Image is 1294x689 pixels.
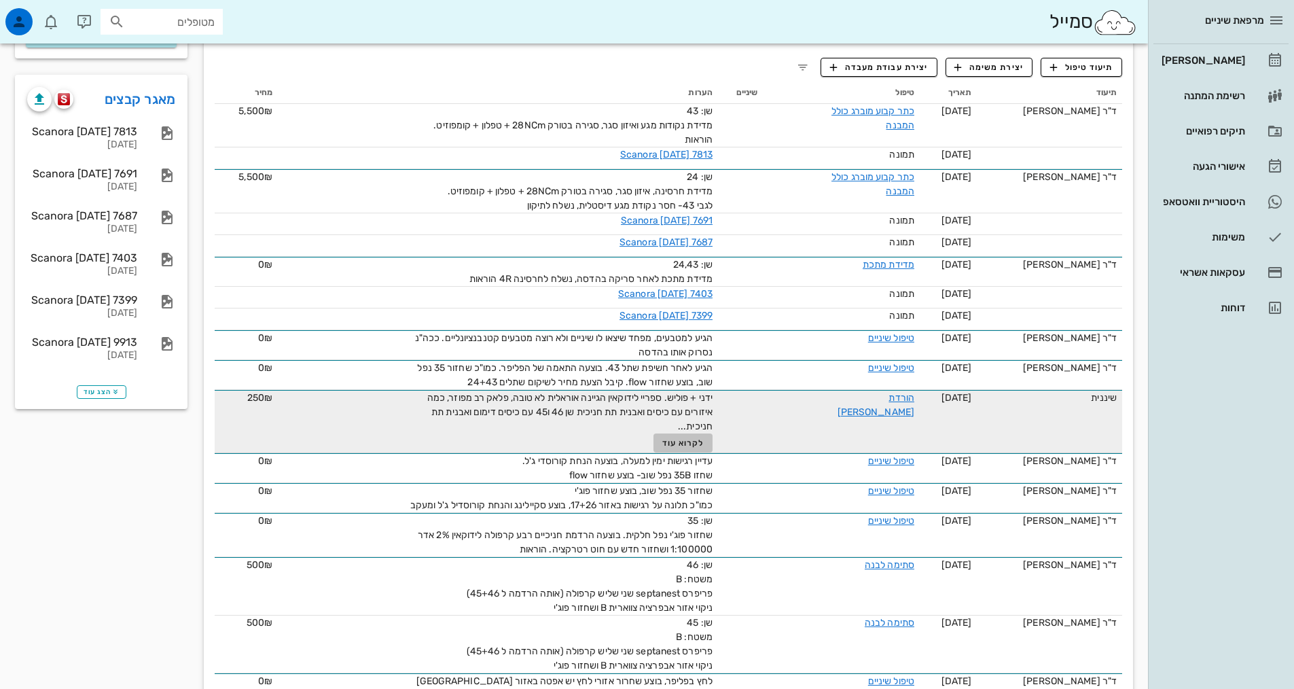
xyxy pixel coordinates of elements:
span: תיעוד טיפול [1050,61,1113,73]
span: יצירת עבודת מעבדה [830,61,928,73]
div: Scanora [DATE] 9913 [27,336,137,349]
span: יצירת משימה [954,61,1024,73]
a: דוחות [1153,291,1289,324]
span: [DATE] [941,675,972,687]
a: Scanora [DATE] 7403 [618,288,713,300]
span: 0₪ [258,362,272,374]
button: לקרוא עוד [653,434,713,453]
span: 0₪ [258,455,272,467]
div: ד"ר [PERSON_NAME] [982,331,1117,345]
div: דוחות [1159,302,1245,313]
img: SmileCloud logo [1093,9,1137,36]
a: [PERSON_NAME] [1153,44,1289,77]
div: תיקים רפואיים [1159,126,1245,137]
div: [DATE] [27,308,137,319]
div: ד"ר [PERSON_NAME] [982,361,1117,375]
span: [DATE] [941,455,972,467]
span: 0₪ [258,485,272,497]
span: תמונה [889,236,914,248]
a: עסקאות אשראי [1153,256,1289,289]
span: 0₪ [258,515,272,527]
span: 0₪ [258,259,272,270]
a: אישורי הגעה [1153,150,1289,183]
span: [DATE] [941,236,972,248]
div: [PERSON_NAME] [1159,55,1245,66]
span: 5,500₪ [238,171,272,183]
div: ד"ר [PERSON_NAME] [982,104,1117,118]
span: שן: 24,43 מדידת מתכת לאחר סריקה בהדסה, נשלח לחרסינה 4R הוראות [469,259,713,285]
span: עדיין רגישות ימין למעלה, בוצעה הנחת קורוסדי ג'ל. שחזו 35B נפל שוב- בוצע שחזור flow [522,455,713,481]
a: Scanora [DATE] 7399 [619,310,713,321]
span: [DATE] [941,485,972,497]
a: סתימה לבנה [865,559,914,571]
span: 5,500₪ [238,105,272,117]
a: רשימת המתנה [1153,79,1289,112]
a: טיפול שיניים [868,675,914,687]
div: Scanora [DATE] 7687 [27,209,137,222]
th: מחיר [215,82,278,104]
a: הורדת [PERSON_NAME] [838,392,914,418]
span: הגיע למטבעים, מפחד שיצאו לו שיניים ולא רוצה מטבעים קטנבנציונליים. ככה"נ נסרוק אותו בהדסה [415,332,713,358]
span: תמונה [889,310,914,321]
a: מדידת מתכת [863,259,914,270]
div: ד"ר [PERSON_NAME] [982,170,1117,184]
span: 500₪ [247,617,272,629]
span: תמונה [889,149,914,160]
a: טיפול שיניים [868,485,914,497]
div: Scanora [DATE] 7403 [27,251,137,264]
a: תיקים רפואיים [1153,115,1289,147]
span: תג [40,11,48,19]
span: [DATE] [941,171,972,183]
span: [DATE] [941,332,972,344]
div: משימות [1159,232,1245,243]
th: טיפול [763,82,920,104]
span: [DATE] [941,288,972,300]
span: [DATE] [941,362,972,374]
span: שן: 46 משטח: B פריפרס septanest שני שליש קרפולה (אותה הרדמה ל 45+46) ניקוי אזור אבפרציה צווארית B... [467,559,713,614]
div: ד"ר [PERSON_NAME] [982,484,1117,498]
img: scanora logo [58,93,71,105]
span: 0₪ [258,332,272,344]
a: Scanora [DATE] 7687 [619,236,713,248]
span: שן: 24 מדידת חרסינה, איזון סגר, סגירה בטורק 28NCm + טפלון + קומפוזיט. לגבי 43- חסר נקודת מגע דיסט... [448,171,713,211]
th: הערות [278,82,718,104]
span: שן: 43 מדידת נקודות מגע ואיזון סגר, סגירה בטורק 28NCm + טפלון + קומפוזיט. הוראות [433,105,713,145]
button: תיעוד טיפול [1041,58,1122,77]
span: 500₪ [247,559,272,571]
span: [DATE] [941,515,972,527]
span: [DATE] [941,105,972,117]
div: היסטוריית וואטסאפ [1159,196,1245,207]
div: עסקאות אשראי [1159,267,1245,278]
a: כתר קבוע מוברג כולל המבנה [831,105,914,131]
div: Scanora [DATE] 7813 [27,125,137,138]
span: תמונה [889,288,914,300]
span: [DATE] [941,617,972,629]
span: [DATE] [941,559,972,571]
div: [DATE] [27,139,137,151]
div: שיננית [982,391,1117,405]
div: [DATE] [27,350,137,361]
span: הגיע לאחר חשיפת שתל 43. בוצעה התאמה של הפליפר. כמו"כ שחזור 35 נפל שוב, בוצע שחזור flow. קיבל הצעת... [417,362,713,388]
a: סתימה לבנה [865,617,914,629]
span: 0₪ [258,675,272,687]
button: scanora logo [54,90,73,109]
div: Scanora [DATE] 7399 [27,294,137,306]
button: יצירת משימה [946,58,1033,77]
div: ד"ר [PERSON_NAME] [982,258,1117,272]
a: טיפול שיניים [868,455,914,467]
button: יצירת עבודת מעבדה [821,58,937,77]
span: [DATE] [941,215,972,226]
span: [DATE] [941,310,972,321]
div: [DATE] [27,181,137,193]
button: הצג עוד [77,385,126,399]
div: ד"ר [PERSON_NAME] [982,558,1117,572]
span: [DATE] [941,149,972,160]
span: מרפאת שיניים [1205,14,1264,26]
div: רשימת המתנה [1159,90,1245,101]
span: שחזור 35 נפל שוב, בוצע שחזור פוג'י כמו"כ תלונה על רגישות באזור 17+26, בוצע סקיילינג והנחת קורוסדי... [410,485,713,511]
a: מאגר קבצים [105,88,176,110]
span: הצג עוד [84,388,120,396]
a: תגהיסטוריית וואטסאפ [1153,185,1289,218]
span: [DATE] [941,259,972,270]
div: [DATE] [27,266,137,277]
